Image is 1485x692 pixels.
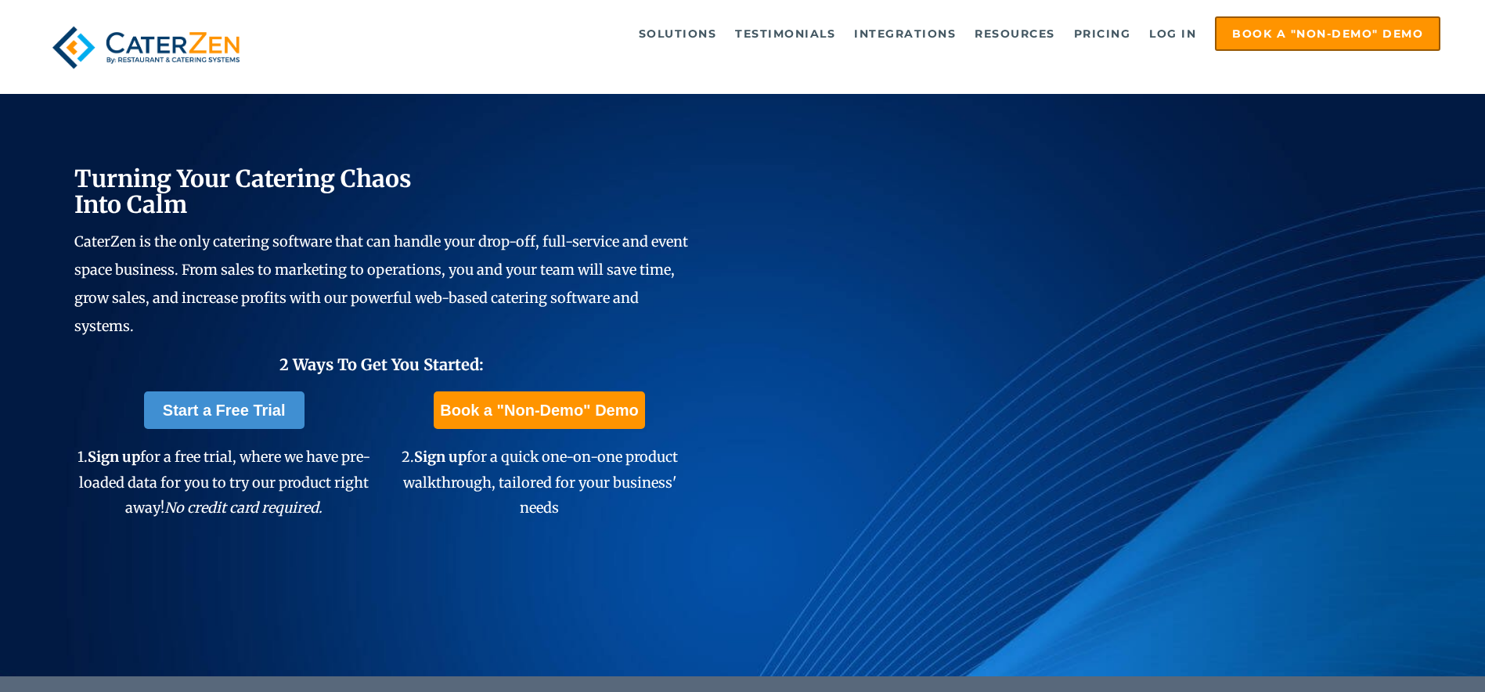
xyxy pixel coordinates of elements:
[1141,18,1204,49] a: Log in
[846,18,964,49] a: Integrations
[402,448,678,517] span: 2. for a quick one-on-one product walkthrough, tailored for your business' needs
[74,164,412,219] span: Turning Your Catering Chaos Into Calm
[727,18,843,49] a: Testimonials
[45,16,247,78] img: caterzen
[144,391,305,429] a: Start a Free Trial
[414,448,467,466] span: Sign up
[77,448,370,517] span: 1. for a free trial, where we have pre-loaded data for you to try our product right away!
[74,232,688,335] span: CaterZen is the only catering software that can handle your drop-off, full-service and event spac...
[283,16,1440,51] div: Navigation Menu
[1066,18,1139,49] a: Pricing
[434,391,644,429] a: Book a "Non-Demo" Demo
[164,499,323,517] em: No credit card required.
[1215,16,1440,51] a: Book a "Non-Demo" Demo
[631,18,725,49] a: Solutions
[967,18,1063,49] a: Resources
[279,355,484,374] span: 2 Ways To Get You Started:
[88,448,140,466] span: Sign up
